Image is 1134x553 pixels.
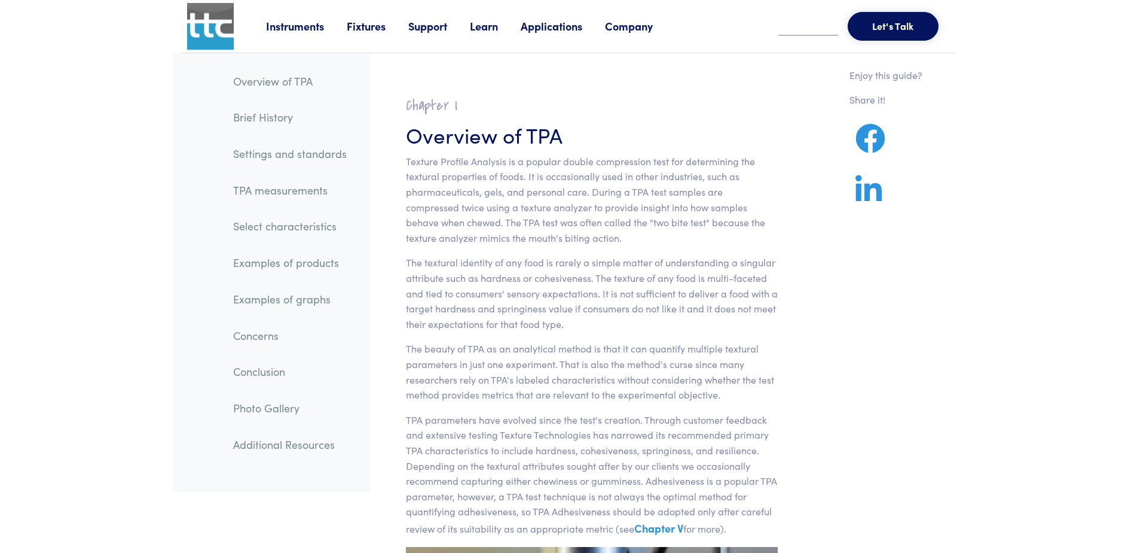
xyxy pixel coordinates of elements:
[848,12,939,41] button: Let's Talk
[224,249,356,276] a: Examples of products
[347,19,408,34] a: Fixtures
[224,140,356,168] a: Settings and standards
[849,189,888,204] a: Share on LinkedIn
[224,285,356,313] a: Examples of graphs
[224,177,356,204] a: TPA measurements
[224,68,356,95] a: Overview of TPA
[187,3,234,50] img: ttc_logo_1x1_v1.0.png
[406,255,778,332] p: The textural identity of any food is rarely a simple matter of understanding a singular attribute...
[224,212,356,240] a: Select characteristics
[224,322,356,350] a: Concerns
[224,394,356,422] a: Photo Gallery
[224,358,356,385] a: Conclusion
[408,19,470,34] a: Support
[224,431,356,458] a: Additional Resources
[406,341,778,402] p: The beauty of TPA as an analytical method is that it can quantify multiple textural parameters in...
[849,68,922,83] p: Enjoy this guide?
[406,412,778,537] p: TPA parameters have evolved since the test's creation. Through customer feedback and extensive te...
[406,96,778,115] h2: Chapter I
[470,19,521,34] a: Learn
[266,19,347,34] a: Instruments
[406,120,778,149] h3: Overview of TPA
[849,92,922,108] p: Share it!
[634,521,683,536] a: Chapter V
[521,19,605,34] a: Applications
[406,154,778,246] p: Texture Profile Analysis is a popular double compression test for determining the textural proper...
[605,19,675,34] a: Company
[224,104,356,131] a: Brief History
